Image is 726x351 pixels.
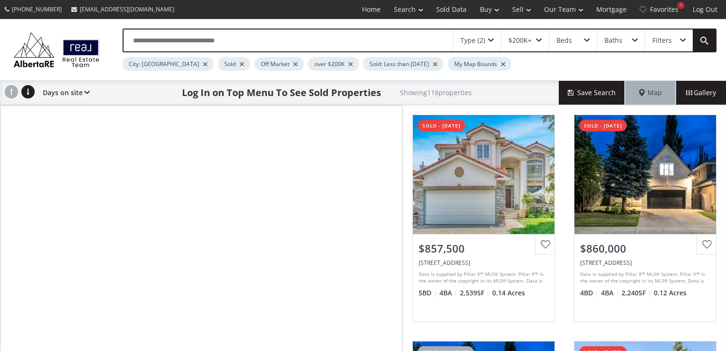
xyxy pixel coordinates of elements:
span: [PHONE_NUMBER] [12,5,62,13]
div: $200K+ [508,37,532,44]
span: [EMAIL_ADDRESS][DOMAIN_NAME] [80,5,174,13]
a: [EMAIL_ADDRESS][DOMAIN_NAME] [67,0,179,18]
div: Baths [604,37,622,44]
div: Gallery [676,81,726,105]
div: Beds [556,37,572,44]
div: Data is supplied by Pillar 9™ MLS® System. Pillar 9™ is the owner of the copyright in its MLS® Sy... [580,271,708,285]
span: 4 BA [439,288,458,298]
h1: Log In on Top Menu To See Sold Properties [182,86,381,99]
div: 1625 Evergreen Drive SW, Calgary, AB T2Y3H6 [419,259,549,267]
div: 140 EVERGREEN Way SW, Calgary, AB T2Y 3K8 [580,259,710,267]
span: Gallery [686,88,716,97]
span: 0.14 Acres [492,288,525,298]
div: 1 [677,2,685,9]
a: sold - [DATE]$860,000[STREET_ADDRESS]Data is supplied by Pillar 9™ MLS® System. Pillar 9™ is the ... [564,105,726,331]
div: My Map Bounds [448,57,511,71]
div: Sold: Less than [DATE] [363,57,443,71]
div: Filters [652,37,672,44]
div: Map [625,81,676,105]
div: over $200K [308,57,359,71]
div: Off Market [255,57,304,71]
span: 2,539 SF [460,288,490,298]
h2: Showing 118 properties [400,89,472,96]
button: Save Search [559,81,625,105]
span: 0.12 Acres [654,288,687,298]
img: Logo [10,30,104,69]
div: $860,000 [580,241,710,256]
div: City: [GEOGRAPHIC_DATA] [123,57,213,71]
div: Days on site [38,81,90,105]
a: sold - [DATE]$857,500[STREET_ADDRESS]Data is supplied by Pillar 9™ MLS® System. Pillar 9™ is the ... [403,105,564,331]
div: $857,500 [419,241,549,256]
span: 2,240 SF [621,288,651,298]
span: Map [639,88,662,97]
span: 5 BD [419,288,437,298]
span: 4 BD [580,288,599,298]
span: 4 BA [601,288,619,298]
div: Sold [218,57,250,71]
div: Data is supplied by Pillar 9™ MLS® System. Pillar 9™ is the owner of the copyright in its MLS® Sy... [419,271,546,285]
div: Type (2) [460,37,485,44]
